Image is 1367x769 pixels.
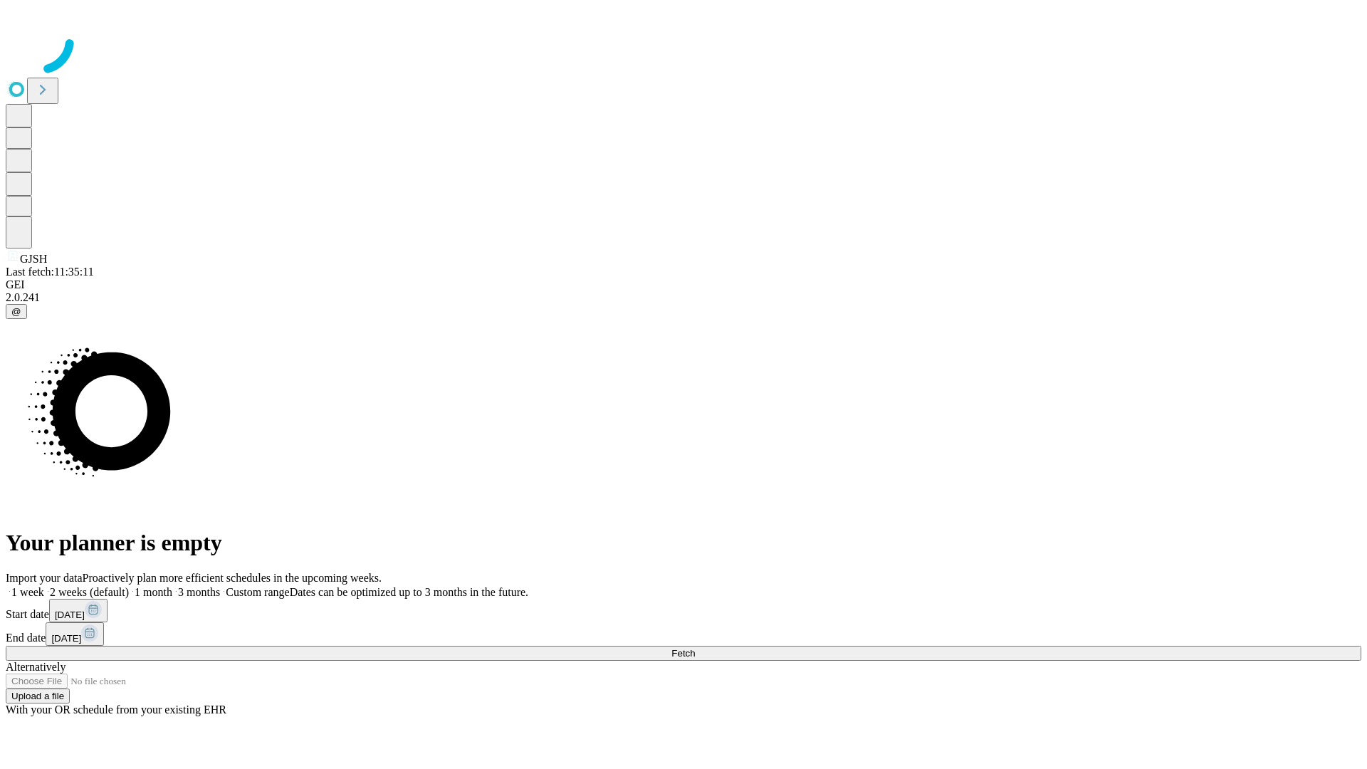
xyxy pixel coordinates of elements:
[6,599,1361,622] div: Start date
[51,633,81,644] span: [DATE]
[135,586,172,598] span: 1 month
[6,291,1361,304] div: 2.0.241
[226,586,289,598] span: Custom range
[178,586,220,598] span: 3 months
[55,610,85,620] span: [DATE]
[6,661,66,673] span: Alternatively
[49,599,108,622] button: [DATE]
[11,586,44,598] span: 1 week
[83,572,382,584] span: Proactively plan more efficient schedules in the upcoming weeks.
[11,306,21,317] span: @
[6,689,70,703] button: Upload a file
[6,646,1361,661] button: Fetch
[290,586,528,598] span: Dates can be optimized up to 3 months in the future.
[6,572,83,584] span: Import your data
[6,530,1361,556] h1: Your planner is empty
[6,266,94,278] span: Last fetch: 11:35:11
[20,253,47,265] span: GJSH
[50,586,129,598] span: 2 weeks (default)
[6,278,1361,291] div: GEI
[6,703,226,716] span: With your OR schedule from your existing EHR
[6,622,1361,646] div: End date
[46,622,104,646] button: [DATE]
[671,648,695,659] span: Fetch
[6,304,27,319] button: @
